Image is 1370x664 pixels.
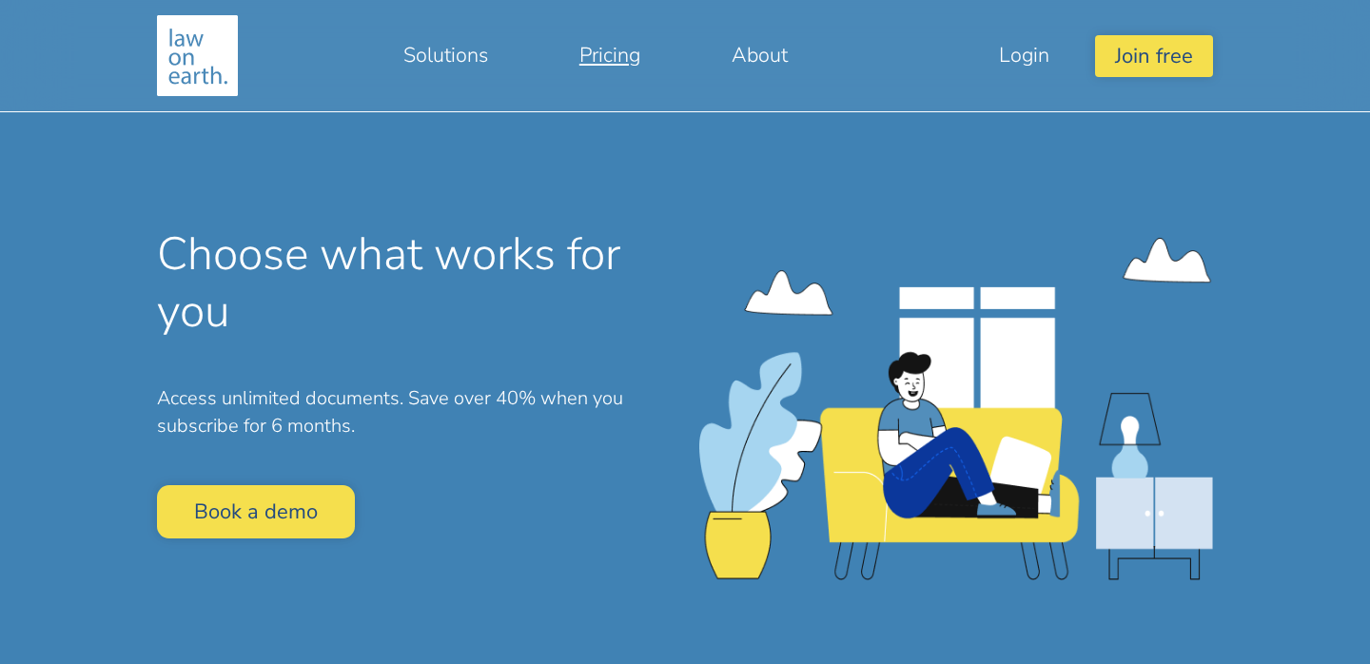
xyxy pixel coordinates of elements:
[157,485,355,537] a: Book a demo
[699,238,1213,580] img: peaceful_place.png
[686,32,833,78] a: About
[953,32,1095,78] a: Login
[157,15,238,96] img: Making legal services accessible to everyone, anywhere, anytime
[358,32,534,78] a: Solutions
[157,226,671,339] h1: Choose what works for you
[534,32,686,78] a: Pricing
[1095,35,1213,76] button: Join free
[157,385,671,440] p: Access unlimited documents. Save over 40% when you subscribe for 6 months.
